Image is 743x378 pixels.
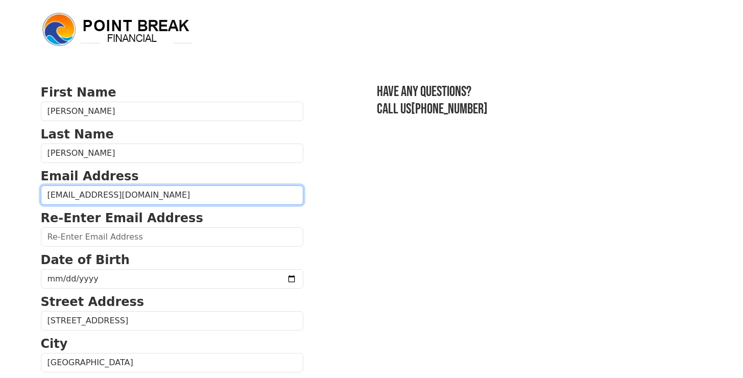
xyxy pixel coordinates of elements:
[41,295,145,309] strong: Street Address
[377,83,703,101] h3: Have any questions?
[411,101,488,117] a: [PHONE_NUMBER]
[41,353,303,372] input: City
[41,169,139,183] strong: Email Address
[41,185,303,205] input: Email Address
[41,253,130,267] strong: Date of Birth
[41,227,303,247] input: Re-Enter Email Address
[41,311,303,330] input: Street Address
[377,101,703,118] h3: Call us
[41,211,203,225] strong: Re-Enter Email Address
[41,85,116,100] strong: First Name
[41,144,303,163] input: Last Name
[41,102,303,121] input: First Name
[41,337,68,351] strong: City
[41,127,114,141] strong: Last Name
[41,11,194,48] img: logo.png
